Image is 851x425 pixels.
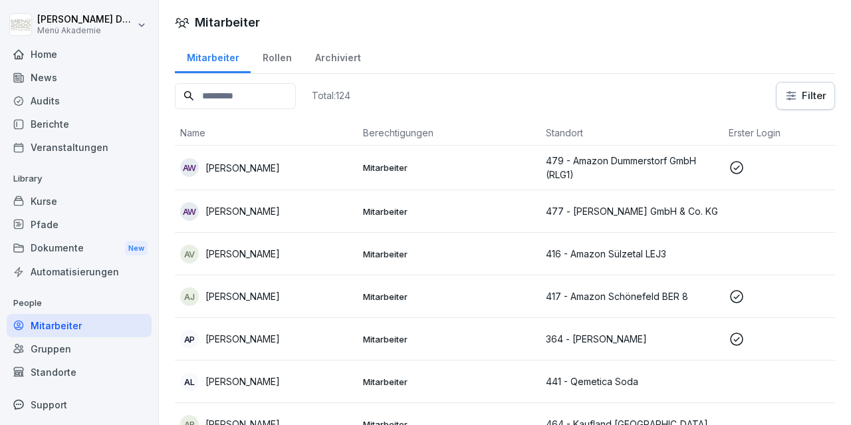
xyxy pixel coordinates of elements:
p: [PERSON_NAME] [205,332,280,346]
p: Mitarbeiter [363,206,535,217]
button: Filter [777,82,834,109]
p: 479 - Amazon Dummerstorf GmbH (RLG1) [546,154,718,182]
h1: Mitarbeiter [195,13,260,31]
a: Automatisierungen [7,260,152,283]
div: AV [180,245,199,263]
p: [PERSON_NAME] [205,289,280,303]
div: New [125,241,148,256]
a: Archiviert [303,39,372,73]
p: 364 - [PERSON_NAME] [546,332,718,346]
p: Mitarbeiter [363,248,535,260]
a: Berichte [7,112,152,136]
a: Mitarbeiter [175,39,251,73]
th: Standort [541,120,723,146]
a: Standorte [7,360,152,384]
div: Dokumente [7,236,152,261]
p: Mitarbeiter [363,291,535,303]
div: Support [7,393,152,416]
p: [PERSON_NAME] Deiß [37,14,134,25]
a: Veranstaltungen [7,136,152,159]
a: News [7,66,152,89]
div: AL [180,372,199,391]
p: [PERSON_NAME] [205,204,280,218]
th: Berechtigungen [358,120,541,146]
p: Menü Akademie [37,26,134,35]
p: Mitarbeiter [363,333,535,345]
p: 441 - Qemetica Soda [546,374,718,388]
a: Gruppen [7,337,152,360]
a: Kurse [7,190,152,213]
p: 417 - Amazon Schönefeld BER 8 [546,289,718,303]
div: Filter [785,89,826,102]
a: Mitarbeiter [7,314,152,337]
a: Audits [7,89,152,112]
p: [PERSON_NAME] [205,247,280,261]
p: Total: 124 [312,89,350,102]
p: [PERSON_NAME] [205,374,280,388]
a: Rollen [251,39,303,73]
div: AW [180,202,199,221]
th: Name [175,120,358,146]
div: AJ [180,287,199,306]
p: 416 - Amazon Sülzetal LEJ3 [546,247,718,261]
a: Home [7,43,152,66]
p: 477 - [PERSON_NAME] GmbH & Co. KG [546,204,718,218]
div: AP [180,330,199,349]
a: DokumenteNew [7,236,152,261]
p: Mitarbeiter [363,376,535,388]
div: AW [180,158,199,177]
a: Pfade [7,213,152,236]
p: People [7,293,152,314]
p: Mitarbeiter [363,162,535,174]
p: Library [7,168,152,190]
p: [PERSON_NAME] [205,161,280,175]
